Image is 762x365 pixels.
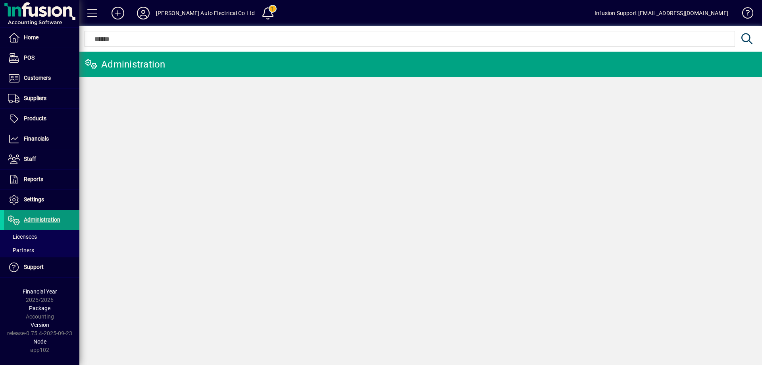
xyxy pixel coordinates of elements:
span: Products [24,115,46,122]
span: Home [24,34,38,41]
span: Settings [24,196,44,203]
button: Add [105,6,131,20]
span: POS [24,54,35,61]
a: Suppliers [4,89,79,108]
span: Customers [24,75,51,81]
a: Staff [4,149,79,169]
span: Partners [8,247,34,253]
button: Profile [131,6,156,20]
a: Knowledge Base [736,2,752,27]
div: Infusion Support [EMAIL_ADDRESS][DOMAIN_NAME] [595,7,728,19]
span: Package [29,305,50,311]
div: [PERSON_NAME] Auto Electrical Co Ltd [156,7,255,19]
a: Settings [4,190,79,210]
div: Administration [85,58,165,71]
span: Suppliers [24,95,46,101]
a: Customers [4,68,79,88]
span: Financial Year [23,288,57,295]
span: Version [31,322,49,328]
a: Financials [4,129,79,149]
span: Licensees [8,234,37,240]
span: Staff [24,156,36,162]
span: Support [24,264,44,270]
span: Node [33,338,46,345]
span: Administration [24,216,60,223]
a: Reports [4,170,79,189]
a: POS [4,48,79,68]
a: Support [4,257,79,277]
a: Products [4,109,79,129]
a: Home [4,28,79,48]
a: Licensees [4,230,79,243]
span: Financials [24,135,49,142]
a: Partners [4,243,79,257]
span: Reports [24,176,43,182]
